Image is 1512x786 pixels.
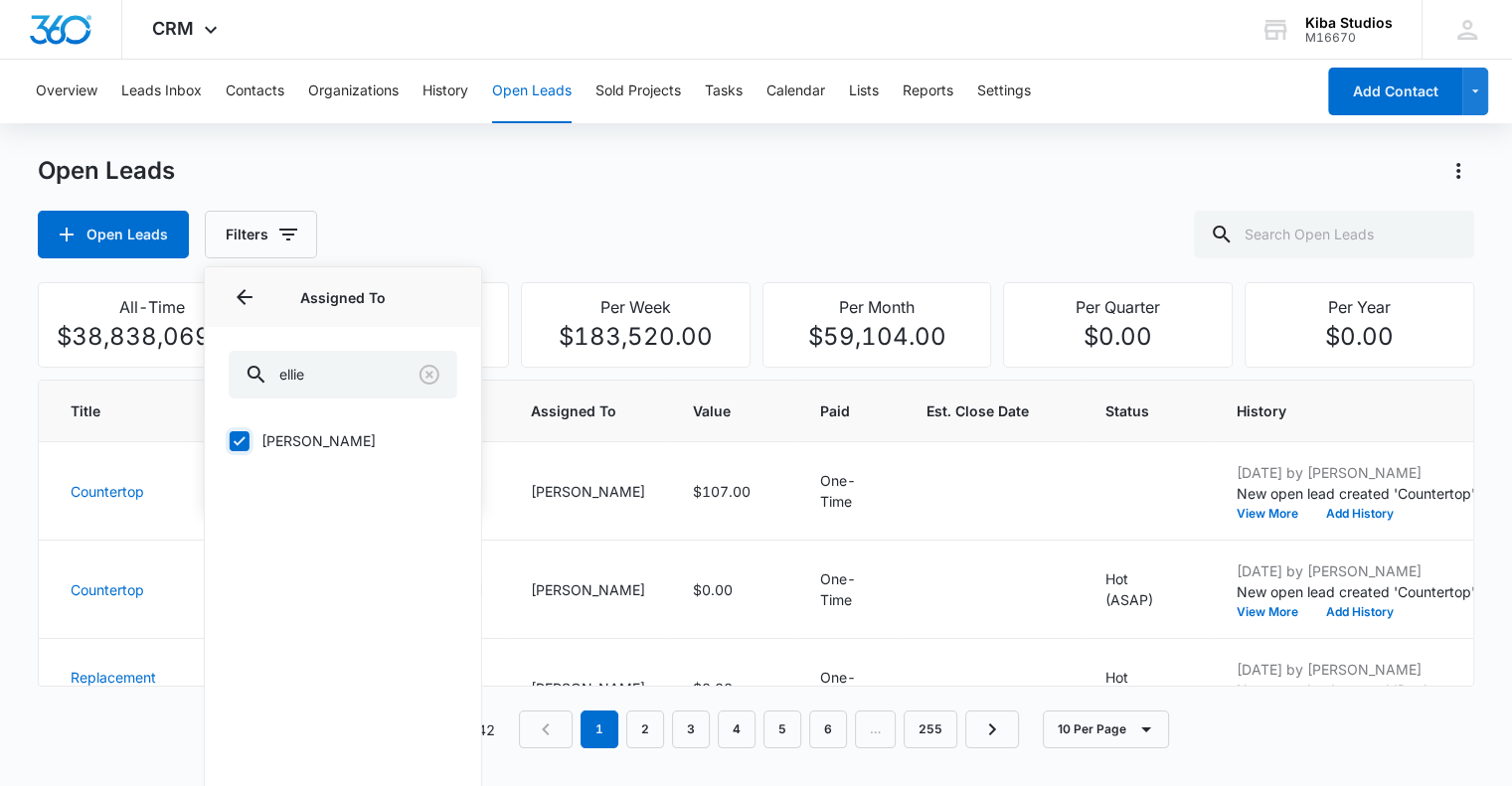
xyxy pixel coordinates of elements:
[71,400,127,421] span: Title
[1305,31,1393,45] div: account id
[1328,68,1462,115] button: Add Contact
[1237,483,1485,504] p: New open lead created 'Countertop'.
[693,680,733,697] span: $0.00
[229,281,260,313] button: Back
[414,359,445,391] button: Clear
[705,60,743,123] button: Tasks
[1237,606,1312,618] button: View More
[308,60,399,123] button: Organizations
[926,400,1029,421] span: Est. Close Date
[1237,659,1485,680] p: [DATE] by [PERSON_NAME]
[903,60,953,123] button: Reports
[121,60,202,123] button: Leads Inbox
[1105,568,1189,610] div: - - Select to Edit Field
[229,287,457,308] p: Assigned To
[766,60,825,123] button: Calendar
[205,211,317,258] button: Filters
[796,639,903,737] td: One-Time
[1312,606,1408,618] button: Add History
[531,579,645,600] div: [PERSON_NAME]
[1237,462,1485,483] p: [DATE] by [PERSON_NAME]
[595,60,681,123] button: Sold Projects
[1237,400,1485,421] span: History
[1258,319,1461,355] p: $0.00
[1237,680,1485,701] p: New open lead created 'Replacement Cabinets'.
[229,430,457,451] label: [PERSON_NAME]
[71,581,144,598] a: Countertop
[1105,667,1189,708] div: - - Select to Edit Field
[531,481,645,502] div: [PERSON_NAME]
[71,669,156,707] a: Replacement Cabinets
[38,211,189,258] button: Open Leads
[1237,560,1485,581] p: [DATE] by [PERSON_NAME]
[672,710,710,748] a: Page 3
[626,710,664,748] a: Page 2
[904,710,957,748] a: Page 255
[1194,211,1474,258] input: Search Open Leads
[36,60,97,123] button: Overview
[1105,400,1189,421] span: Status
[531,400,645,421] span: Assigned To
[965,710,1019,748] a: Next Page
[534,319,738,355] p: $183,520.00
[693,581,733,598] span: $0.00
[1305,15,1393,31] div: account name
[977,60,1031,123] button: Settings
[581,710,618,748] em: 1
[763,710,801,748] a: Page 5
[1105,477,1141,501] div: - - Select to Edit Field
[71,483,144,500] a: Countertop
[693,483,751,500] span: $107.00
[229,351,457,398] input: Search...
[534,295,738,319] p: Per Week
[1016,295,1220,319] p: Per Quarter
[1016,319,1220,355] p: $0.00
[1258,295,1461,319] p: Per Year
[38,156,175,186] h1: Open Leads
[718,710,756,748] a: Page 4
[226,60,284,123] button: Contacts
[820,400,850,421] span: Paid
[693,400,744,421] span: Value
[796,442,903,541] td: One-Time
[422,60,468,123] button: History
[1237,581,1485,602] p: New open lead created 'Countertop'.
[796,541,903,639] td: One-Time
[492,60,572,123] button: Open Leads
[519,710,1019,748] nav: Pagination
[775,319,979,355] p: $59,104.00
[51,319,254,355] p: $38,838,069.57
[152,18,194,39] span: CRM
[1105,568,1153,610] p: Hot (ASAP)
[1237,508,1312,520] button: View More
[809,710,847,748] a: Page 6
[1105,667,1153,708] p: Hot (ASAP)
[531,678,645,699] div: [PERSON_NAME]
[1043,710,1169,748] button: 10 Per Page
[775,295,979,319] p: Per Month
[1442,155,1474,187] button: Actions
[1312,508,1408,520] button: Add History
[51,295,254,319] p: All-Time
[849,60,879,123] button: Lists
